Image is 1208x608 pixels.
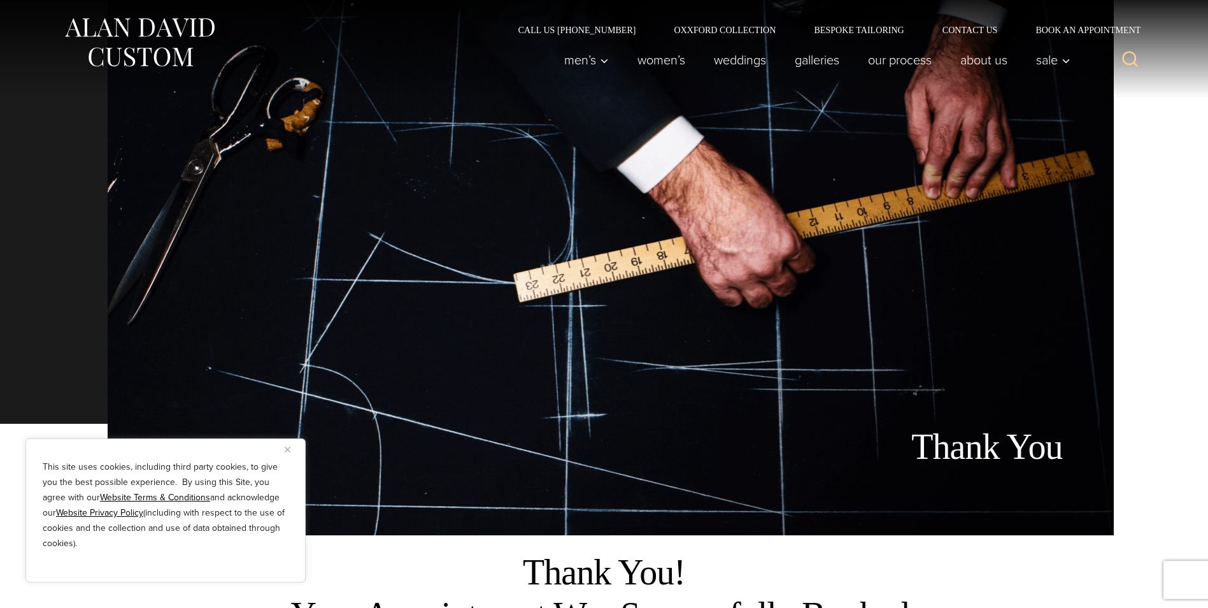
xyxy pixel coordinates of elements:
[853,47,946,73] a: Our Process
[779,426,1063,468] h1: Thank You
[946,47,1021,73] a: About Us
[923,25,1017,34] a: Contact Us
[655,25,795,34] a: Oxxford Collection
[285,442,300,457] button: Close
[100,491,210,504] a: Website Terms & Conditions
[564,54,609,66] span: Men’s
[780,47,853,73] a: Galleries
[56,506,143,519] a: Website Privacy Policy
[43,460,288,551] p: This site uses cookies, including third party cookies, to give you the best possible experience. ...
[499,25,655,34] a: Call Us [PHONE_NUMBER]
[1036,54,1070,66] span: Sale
[623,47,699,73] a: Women’s
[285,447,290,452] img: Close
[550,47,1077,73] nav: Primary Navigation
[795,25,923,34] a: Bespoke Tailoring
[1016,25,1145,34] a: Book an Appointment
[63,14,216,71] img: Alan David Custom
[699,47,780,73] a: weddings
[499,25,1146,34] nav: Secondary Navigation
[1115,45,1146,75] button: View Search Form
